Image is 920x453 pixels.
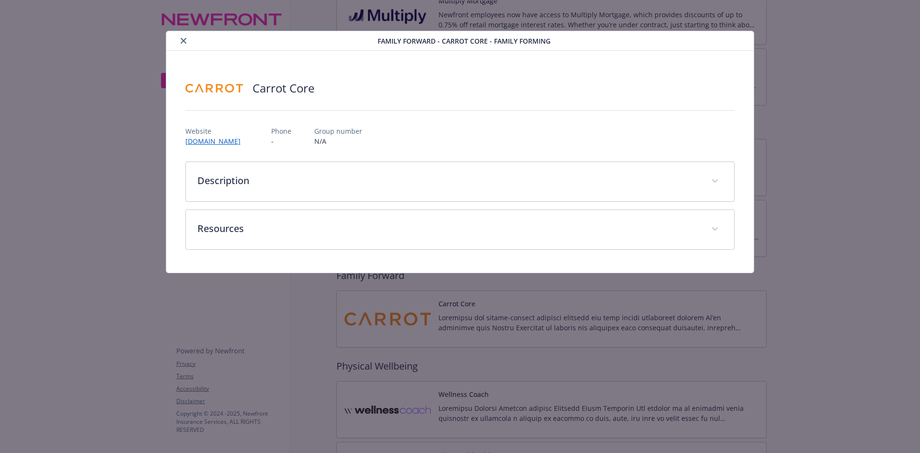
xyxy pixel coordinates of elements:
p: Description [197,174,700,188]
div: Description [186,162,735,201]
p: Website [185,126,248,136]
p: Resources [197,221,700,236]
img: Carrot [185,74,243,103]
div: Resources [186,210,735,249]
button: close [178,35,189,46]
a: [DOMAIN_NAME] [185,137,248,146]
p: - [271,136,291,146]
div: details for plan Family Forward - Carrot Core - Family Forming [92,31,828,273]
p: N/A [314,136,362,146]
p: Group number [314,126,362,136]
h2: Carrot Core [253,80,314,96]
span: Family Forward - Carrot Core - Family Forming [378,36,551,46]
p: Phone [271,126,291,136]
